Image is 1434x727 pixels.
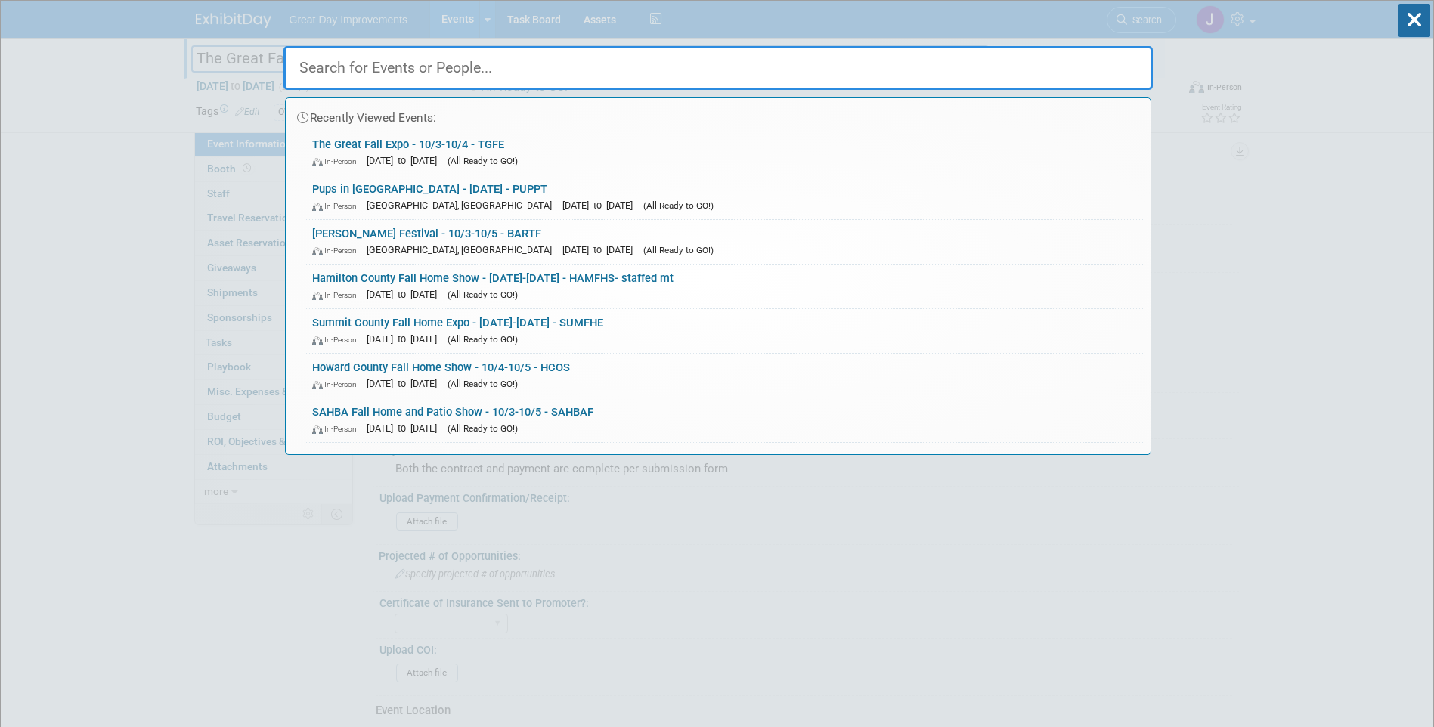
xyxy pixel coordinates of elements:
span: [DATE] to [DATE] [367,378,444,389]
span: In-Person [312,424,364,434]
span: (All Ready to GO!) [448,423,518,434]
span: (All Ready to GO!) [448,334,518,345]
span: (All Ready to GO!) [448,379,518,389]
span: In-Person [312,379,364,389]
span: [DATE] to [DATE] [367,155,444,166]
span: In-Person [312,335,364,345]
span: [DATE] to [DATE] [562,200,640,211]
a: Hamilton County Fall Home Show - [DATE]-[DATE] - HAMFHS- staffed mt In-Person [DATE] to [DATE] (A... [305,265,1143,308]
span: [DATE] to [DATE] [367,289,444,300]
span: In-Person [312,201,364,211]
span: [DATE] to [DATE] [562,244,640,255]
span: [DATE] to [DATE] [367,422,444,434]
span: (All Ready to GO!) [643,245,714,255]
a: The Great Fall Expo - 10/3-10/4 - TGFE In-Person [DATE] to [DATE] (All Ready to GO!) [305,131,1143,175]
div: Recently Viewed Events: [293,98,1143,131]
input: Search for Events or People... [283,46,1153,90]
a: [PERSON_NAME] Festival - 10/3-10/5 - BARTF In-Person [GEOGRAPHIC_DATA], [GEOGRAPHIC_DATA] [DATE] ... [305,220,1143,264]
span: In-Person [312,156,364,166]
span: (All Ready to GO!) [643,200,714,211]
span: In-Person [312,246,364,255]
span: (All Ready to GO!) [448,289,518,300]
span: In-Person [312,290,364,300]
a: Howard County Fall Home Show - 10/4-10/5 - HCOS In-Person [DATE] to [DATE] (All Ready to GO!) [305,354,1143,398]
a: Pups in [GEOGRAPHIC_DATA] - [DATE] - PUPPT In-Person [GEOGRAPHIC_DATA], [GEOGRAPHIC_DATA] [DATE] ... [305,175,1143,219]
a: SAHBA Fall Home and Patio Show - 10/3-10/5 - SAHBAF In-Person [DATE] to [DATE] (All Ready to GO!) [305,398,1143,442]
span: [DATE] to [DATE] [367,333,444,345]
span: (All Ready to GO!) [448,156,518,166]
span: [GEOGRAPHIC_DATA], [GEOGRAPHIC_DATA] [367,244,559,255]
span: [GEOGRAPHIC_DATA], [GEOGRAPHIC_DATA] [367,200,559,211]
a: Summit County Fall Home Expo - [DATE]-[DATE] - SUMFHE In-Person [DATE] to [DATE] (All Ready to GO!) [305,309,1143,353]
